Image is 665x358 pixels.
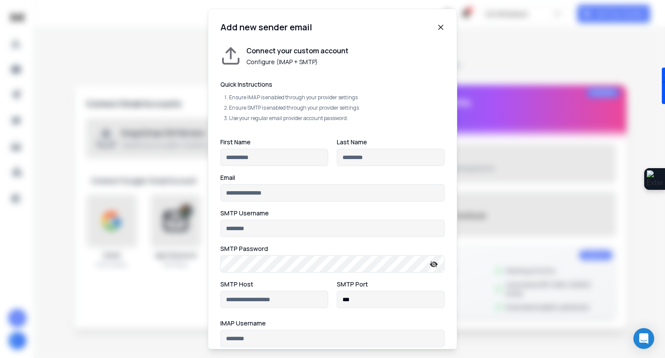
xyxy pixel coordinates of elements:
[220,139,251,145] label: First Name
[220,175,235,181] label: Email
[220,210,269,216] label: SMTP Username
[337,281,368,287] label: SMTP Port
[220,320,266,326] label: IMAP Username
[633,328,654,349] div: Open Intercom Messenger
[229,94,445,101] li: Ensure IMAP is enabled through your provider settings
[229,115,445,122] li: Use your regular email provider account password.
[647,170,662,188] img: Extension Icon
[220,80,445,89] h2: Quick Instructions
[220,281,253,287] label: SMTP Host
[337,139,367,145] label: Last Name
[229,104,445,111] li: Ensure SMTP is enabled through your provider settings
[220,246,268,252] label: SMTP Password
[246,58,349,66] p: Configure (IMAP + SMTP)
[220,21,312,33] h1: Add new sender email
[246,46,349,56] h1: Connect your custom account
